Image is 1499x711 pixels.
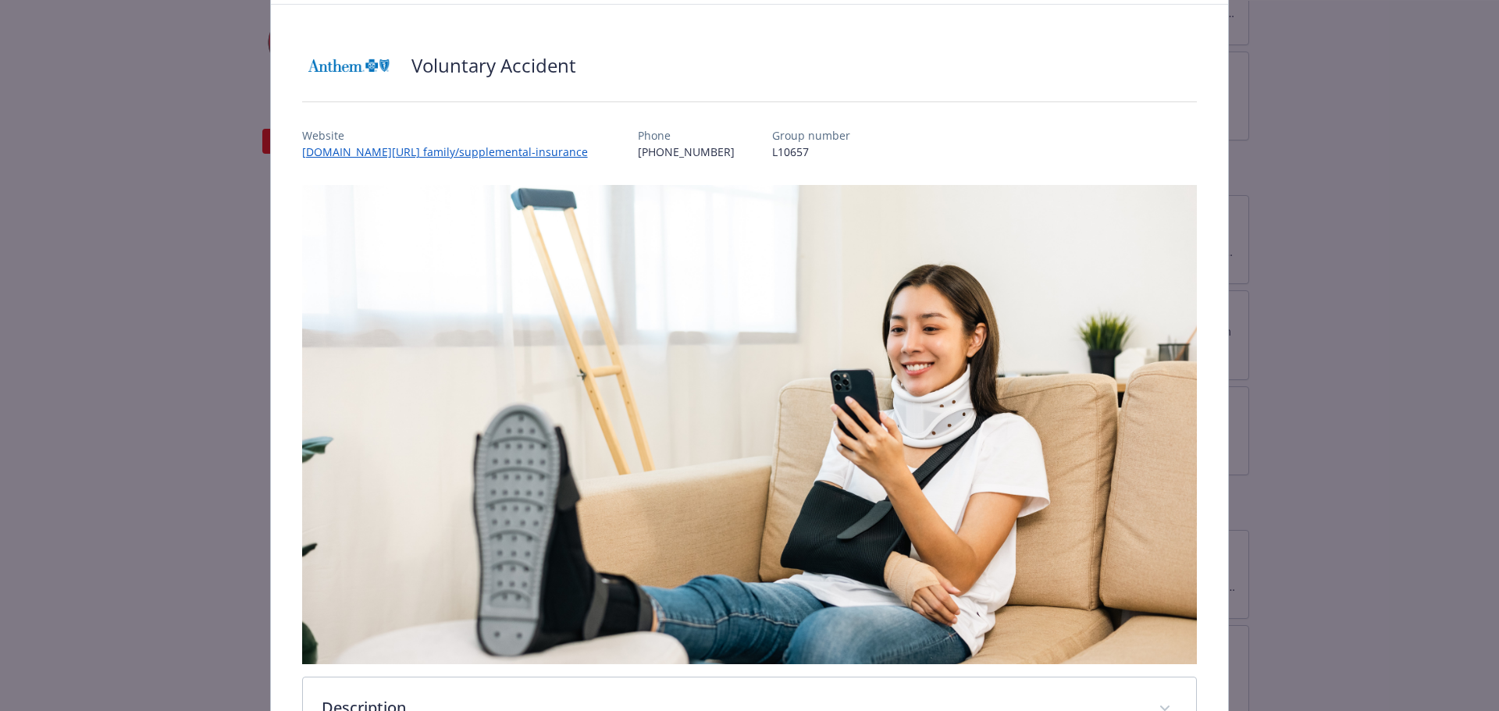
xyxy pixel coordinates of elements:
[772,144,850,160] p: L10657
[638,127,735,144] p: Phone
[302,42,396,89] img: Anthem Blue Cross
[302,185,1198,664] img: banner
[772,127,850,144] p: Group number
[302,144,600,159] a: [DOMAIN_NAME][URL] family/supplemental-insurance
[411,52,576,79] h2: Voluntary Accident
[638,144,735,160] p: [PHONE_NUMBER]
[302,127,600,144] p: Website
